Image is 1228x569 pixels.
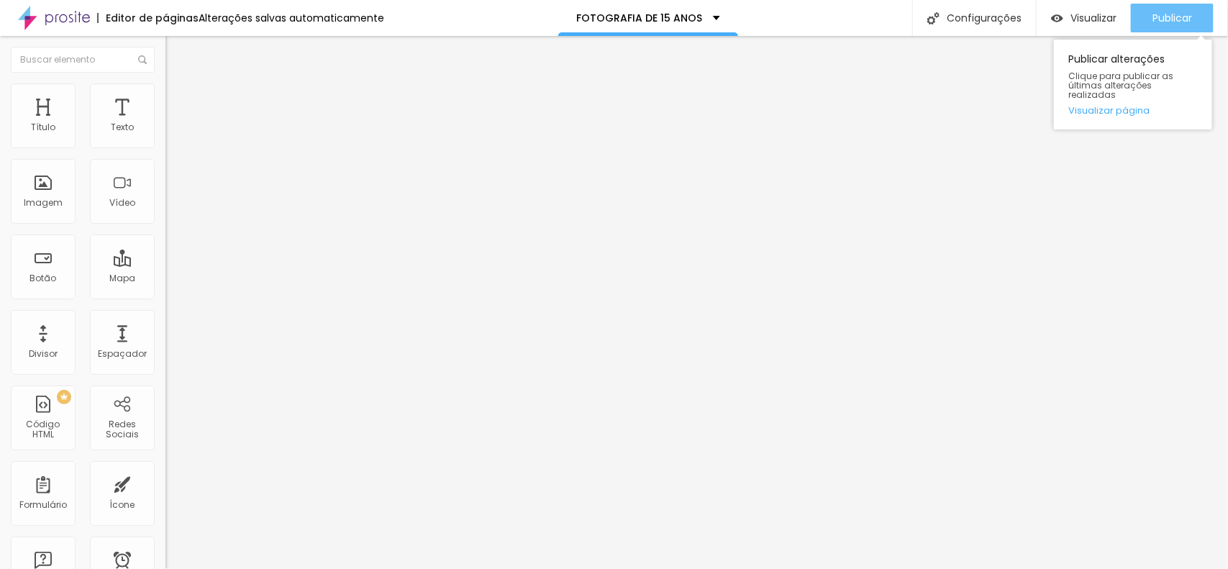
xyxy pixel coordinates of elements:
font: Divisor [29,347,58,360]
font: Mapa [109,272,135,284]
font: Texto [111,121,134,133]
iframe: Editor [165,36,1228,569]
font: Código HTML [27,418,60,440]
font: Vídeo [109,196,135,209]
font: Visualizar [1070,11,1116,25]
input: Buscar elemento [11,47,155,73]
button: Visualizar [1037,4,1131,32]
font: Configurações [947,11,1022,25]
font: Título [31,121,55,133]
font: Alterações salvas automaticamente [199,11,384,25]
a: Visualizar página [1068,106,1198,115]
font: Espaçador [98,347,147,360]
font: Publicar [1152,11,1192,25]
img: view-1.svg [1051,12,1063,24]
img: Ícone [927,12,940,24]
button: Publicar [1131,4,1214,32]
font: Formulário [19,499,67,511]
font: Visualizar página [1068,104,1150,117]
img: Ícone [138,55,147,64]
font: Botão [30,272,57,284]
font: Redes Sociais [106,418,139,440]
font: Clique para publicar as últimas alterações realizadas [1068,70,1173,101]
font: Publicar alterações [1068,52,1165,66]
font: Imagem [24,196,63,209]
font: Editor de páginas [106,11,199,25]
font: Ícone [110,499,135,511]
font: FOTOGRAFIA DE 15 ANOS [576,11,702,25]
